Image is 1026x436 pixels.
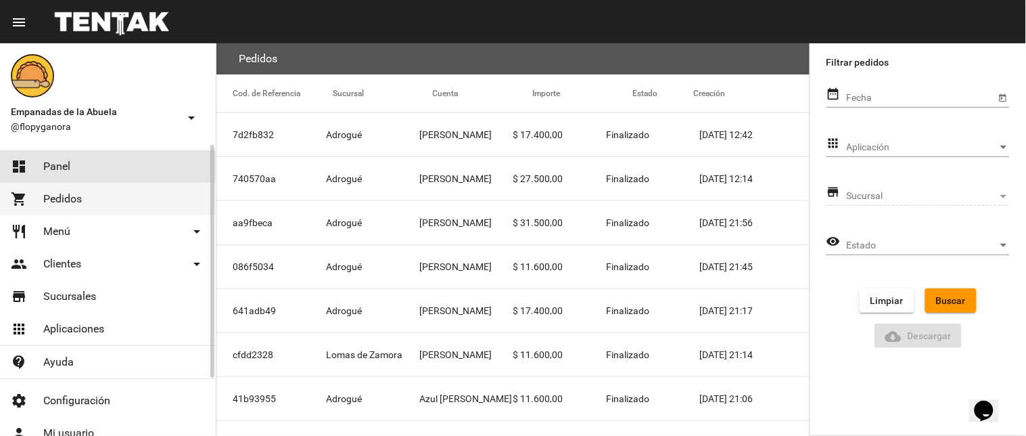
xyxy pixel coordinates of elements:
[11,321,27,337] mat-icon: apps
[513,289,607,332] mat-cell: $ 17.400,00
[700,113,810,156] mat-cell: [DATE] 12:42
[333,74,433,112] mat-header-cell: Sucursal
[43,322,104,336] span: Aplicaciones
[847,240,1010,251] mat-select: Estado
[607,348,650,362] span: Finalizado
[513,113,607,156] mat-cell: $ 17.400,00
[189,223,205,240] mat-icon: arrow_drop_down
[826,54,1010,70] label: Filtrar pedidos
[826,234,841,250] mat-icon: visibility
[183,110,200,126] mat-icon: arrow_drop_down
[216,333,326,376] mat-cell: cfdd2328
[870,295,904,306] span: Limpiar
[632,74,693,112] mat-header-cell: Estado
[847,93,996,104] input: Fecha
[216,43,810,74] flou-section-header: Pedidos
[607,260,650,274] span: Finalizado
[700,245,810,288] mat-cell: [DATE] 21:45
[885,328,902,345] mat-icon: Descargar Reporte
[11,393,27,409] mat-icon: settings
[607,128,650,141] span: Finalizado
[216,289,326,332] mat-cell: 641adb49
[43,225,70,238] span: Menú
[11,54,54,97] img: f0136945-ed32-4f7c-91e3-a375bc4bb2c5.png
[693,74,810,112] mat-header-cell: Creación
[216,74,333,112] mat-header-cell: Cod. de Referencia
[216,201,326,244] mat-cell: aa9fbeca
[326,304,362,318] span: Adrogué
[513,157,607,200] mat-cell: $ 27.500,00
[43,160,70,173] span: Panel
[936,295,966,306] span: Buscar
[216,377,326,420] mat-cell: 41b93955
[847,142,998,153] span: Aplicación
[700,333,810,376] mat-cell: [DATE] 21:14
[326,392,362,406] span: Adrogué
[43,192,82,206] span: Pedidos
[11,191,27,207] mat-icon: shopping_cart
[419,377,513,420] mat-cell: Azul [PERSON_NAME]
[419,289,513,332] mat-cell: [PERSON_NAME]
[216,245,326,288] mat-cell: 086f5034
[607,216,650,230] span: Finalizado
[700,201,810,244] mat-cell: [DATE] 21:56
[700,289,810,332] mat-cell: [DATE] 21:17
[326,260,362,274] span: Adrogué
[607,304,650,318] span: Finalizado
[419,245,513,288] mat-cell: [PERSON_NAME]
[885,330,952,341] span: Descargar
[326,216,362,230] span: Adrogué
[847,191,998,202] span: Sucursal
[607,392,650,406] span: Finalizado
[847,142,1010,153] mat-select: Aplicación
[43,394,110,408] span: Configuración
[513,201,607,244] mat-cell: $ 31.500,00
[43,290,96,303] span: Sucursales
[513,333,607,376] mat-cell: $ 11.600,00
[326,128,362,141] span: Adrogué
[532,74,632,112] mat-header-cell: Importe
[860,288,914,313] button: Limpiar
[700,157,810,200] mat-cell: [DATE] 12:14
[11,256,27,272] mat-icon: people
[969,382,1012,422] iframe: chat widget
[700,377,810,420] mat-cell: [DATE] 21:06
[847,191,1010,202] mat-select: Sucursal
[419,201,513,244] mat-cell: [PERSON_NAME]
[326,348,402,362] span: Lomas de Zamora
[11,223,27,240] mat-icon: restaurant
[826,184,841,200] mat-icon: store
[513,377,607,420] mat-cell: $ 11.600,00
[11,354,27,370] mat-icon: contact_support
[11,104,178,120] span: Empanadas de la Abuela
[875,324,962,348] button: Descargar ReporteDescargar
[11,14,27,30] mat-icon: menu
[996,90,1010,104] button: Open calendar
[11,288,27,305] mat-icon: store
[419,157,513,200] mat-cell: [PERSON_NAME]
[216,113,326,156] mat-cell: 7d2fb832
[419,113,513,156] mat-cell: [PERSON_NAME]
[847,240,998,251] span: Estado
[925,288,977,313] button: Buscar
[11,158,27,175] mat-icon: dashboard
[11,120,178,133] span: @flopyganora
[419,333,513,376] mat-cell: [PERSON_NAME]
[43,355,74,369] span: Ayuda
[43,257,81,271] span: Clientes
[239,49,277,68] h3: Pedidos
[826,135,841,152] mat-icon: apps
[513,245,607,288] mat-cell: $ 11.600,00
[826,86,841,102] mat-icon: date_range
[189,256,205,272] mat-icon: arrow_drop_down
[607,172,650,186] span: Finalizado
[216,157,326,200] mat-cell: 740570aa
[433,74,533,112] mat-header-cell: Cuenta
[326,172,362,186] span: Adrogué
